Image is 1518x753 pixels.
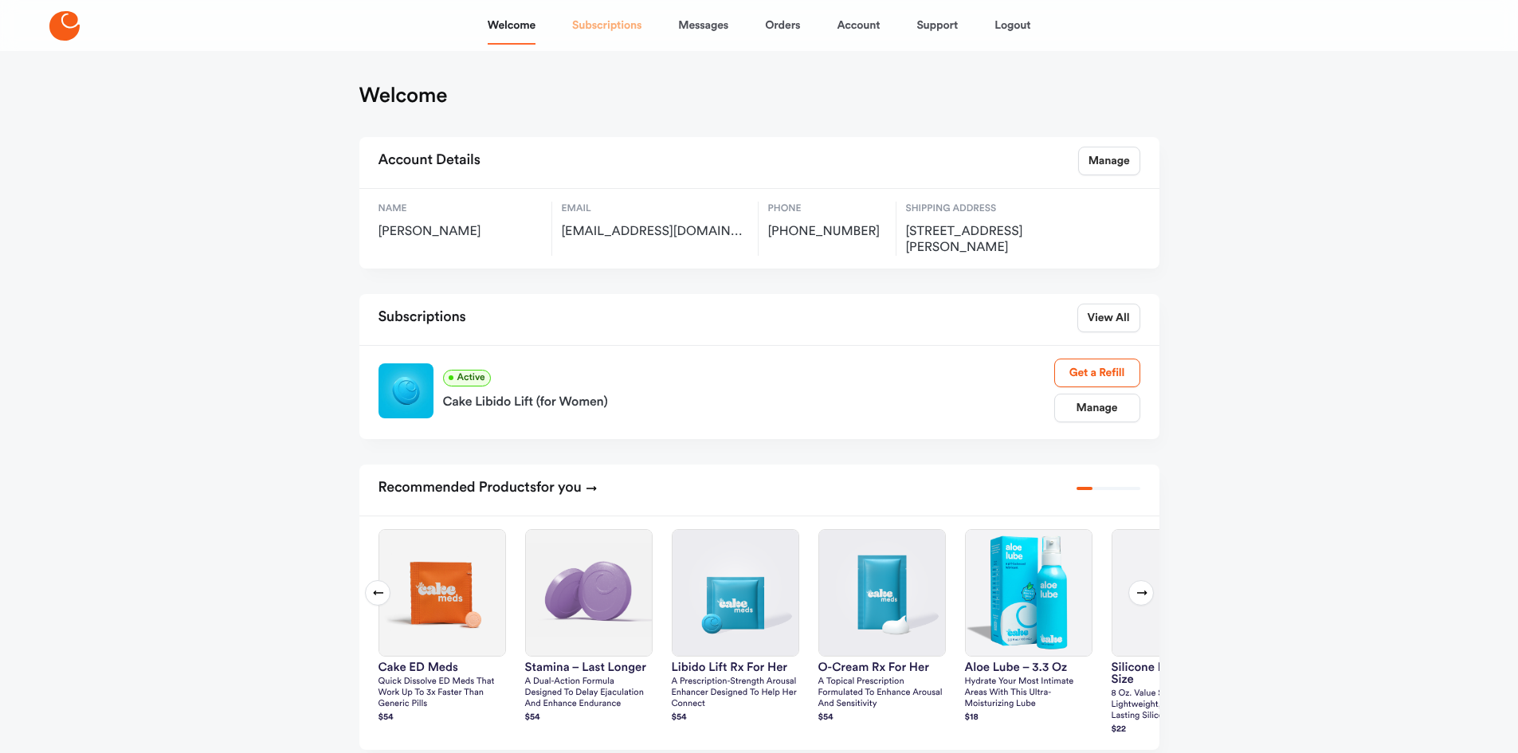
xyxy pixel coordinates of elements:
[818,529,946,725] a: O-Cream Rx for HerO-Cream Rx for HerA topical prescription formulated to enhance arousal and sens...
[359,83,448,108] h1: Welcome
[1054,359,1140,387] a: Get a Refill
[525,661,653,673] h3: Stamina – Last Longer
[768,202,886,216] span: Phone
[818,713,834,722] strong: $ 54
[379,363,433,418] img: Libido Lift Rx
[819,530,945,656] img: O-Cream Rx for Her
[572,6,641,45] a: Subscriptions
[1112,530,1238,656] img: silicone lube – value size
[672,529,799,725] a: Libido Lift Rx For HerLibido Lift Rx For HerA prescription-strength arousal enhancer designed to ...
[672,661,799,673] h3: Libido Lift Rx For Her
[379,147,481,175] h2: Account Details
[965,529,1092,725] a: Aloe Lube – 3.3 ozAloe Lube – 3.3 ozHydrate your most intimate areas with this ultra-moisturizing...
[672,713,687,722] strong: $ 54
[678,6,728,45] a: Messages
[379,529,506,725] a: Cake ED MedsCake ED MedsQuick dissolve ED Meds that work up to 3x faster than generic pills$54
[562,224,748,240] span: Healeycleaningllc@gmail.com
[443,370,491,386] span: Active
[379,304,466,332] h2: Subscriptions
[379,224,542,240] span: [PERSON_NAME]
[994,6,1030,45] a: Logout
[379,713,394,722] strong: $ 54
[379,661,506,673] h3: Cake ED Meds
[765,6,800,45] a: Orders
[1054,394,1140,422] a: Manage
[526,530,652,656] img: Stamina – Last Longer
[906,202,1077,216] span: Shipping Address
[1112,529,1239,737] a: silicone lube – value sizesilicone lube – value size8 oz. Value size ultra lightweight, extremely...
[525,677,653,710] p: A dual-action formula designed to delay ejaculation and enhance endurance
[562,202,748,216] span: Email
[906,224,1077,256] span: 21 NE Lorrain Ct, Belfair, US, 98528
[965,661,1092,673] h3: Aloe Lube – 3.3 oz
[837,6,880,45] a: Account
[379,474,598,503] h2: Recommended Products
[673,530,798,656] img: Libido Lift Rx For Her
[379,677,506,710] p: Quick dissolve ED Meds that work up to 3x faster than generic pills
[536,480,582,495] span: for you
[965,713,979,722] strong: $ 18
[966,530,1092,656] img: Aloe Lube – 3.3 oz
[1077,304,1140,332] a: View All
[768,224,886,240] span: [PHONE_NUMBER]
[1112,725,1127,734] strong: $ 22
[525,529,653,725] a: Stamina – Last LongerStamina – Last LongerA dual-action formula designed to delay ejaculation and...
[525,713,540,722] strong: $ 54
[672,677,799,710] p: A prescription-strength arousal enhancer designed to help her connect
[379,202,542,216] span: Name
[1078,147,1140,175] a: Manage
[379,530,505,656] img: Cake ED Meds
[818,677,946,710] p: A topical prescription formulated to enhance arousal and sensitivity
[443,386,1054,412] a: Cake Libido Lift (for Women)
[916,6,958,45] a: Support
[818,661,946,673] h3: O-Cream Rx for Her
[1112,688,1239,722] p: 8 oz. Value size ultra lightweight, extremely long-lasting silicone formula
[1112,661,1239,685] h3: silicone lube – value size
[488,6,535,45] a: Welcome
[965,677,1092,710] p: Hydrate your most intimate areas with this ultra-moisturizing lube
